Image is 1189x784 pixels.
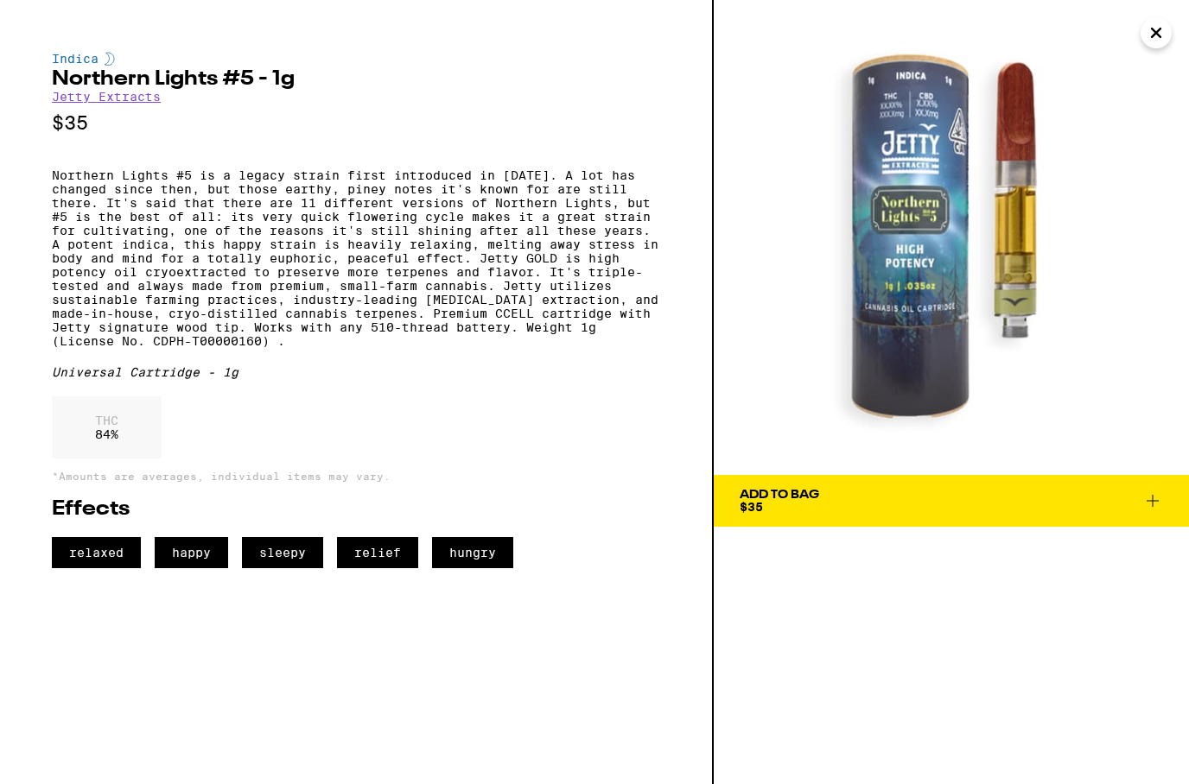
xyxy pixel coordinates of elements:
a: Jetty Extracts [52,90,161,104]
button: Close [1141,17,1172,48]
p: $35 [52,112,660,134]
span: sleepy [242,537,323,568]
div: Universal Cartridge - 1g [52,365,660,379]
img: indicaColor.svg [105,52,115,66]
h2: Northern Lights #5 - 1g [52,69,660,90]
div: Indica [52,52,660,66]
span: relaxed [52,537,141,568]
span: $35 [740,500,763,514]
p: THC [95,414,118,427]
span: hungry [432,537,513,568]
button: Add To Bag$35 [714,475,1189,527]
p: *Amounts are averages, individual items may vary. [52,471,660,482]
h2: Effects [52,499,660,520]
p: Northern Lights #5 is a legacy strain first introduced in [DATE]. A lot has changed since then, b... [52,168,660,348]
div: Add To Bag [740,489,819,501]
span: happy [155,537,228,568]
span: relief [337,537,418,568]
div: 84 % [52,396,162,458]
